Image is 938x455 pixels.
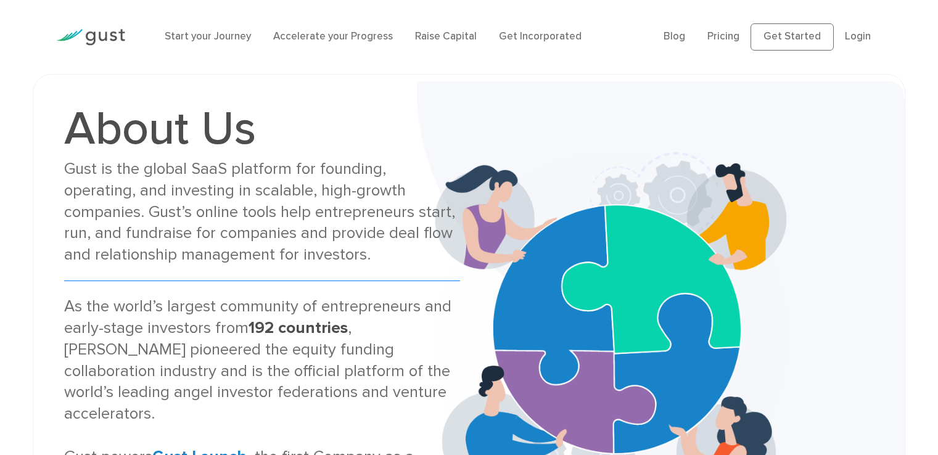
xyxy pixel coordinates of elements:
h1: About Us [64,105,459,152]
a: Pricing [707,30,739,43]
a: Raise Capital [415,30,477,43]
img: Gust Logo [56,29,125,46]
a: Get Started [751,23,834,51]
a: Start your Journey [165,30,251,43]
strong: 192 countries [249,318,348,337]
a: Login [845,30,871,43]
a: Accelerate your Progress [273,30,393,43]
a: Get Incorporated [499,30,582,43]
div: Gust is the global SaaS platform for founding, operating, and investing in scalable, high-growth ... [64,158,459,266]
a: Blog [664,30,685,43]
